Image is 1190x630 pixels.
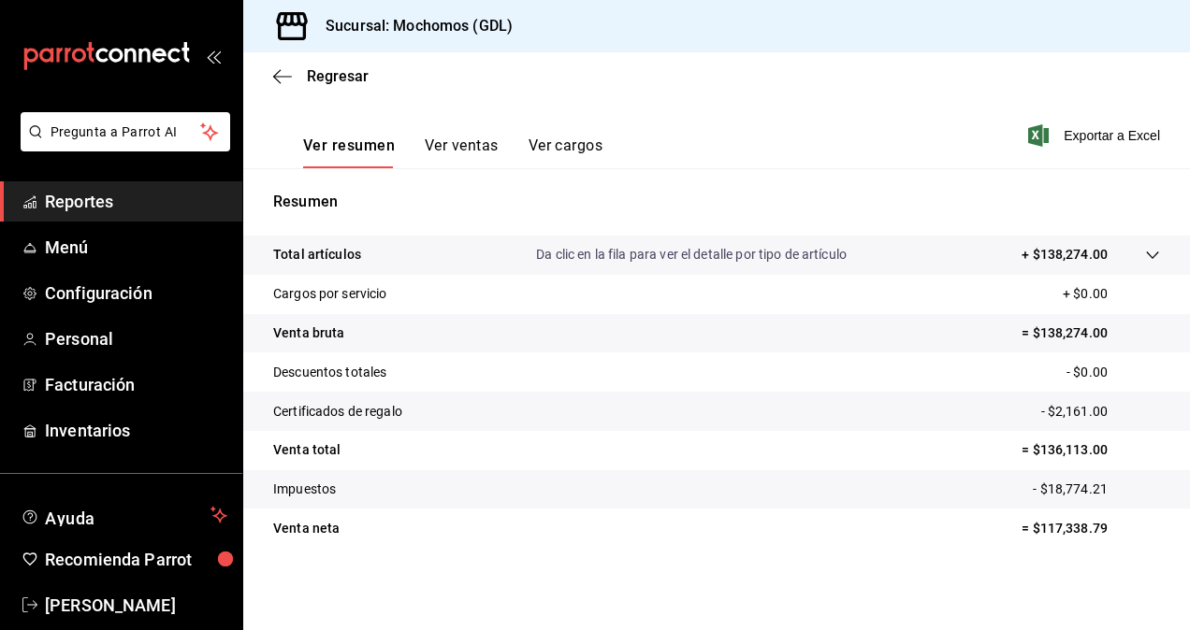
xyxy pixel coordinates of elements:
[1022,440,1160,460] p: = $136,113.00
[273,519,340,538] p: Venta neta
[1067,363,1160,382] p: - $0.00
[1022,519,1160,538] p: = $117,338.79
[1063,284,1160,304] p: + $0.00
[303,136,395,168] button: Ver resumen
[273,440,341,460] p: Venta total
[45,372,227,397] span: Facturación
[45,593,227,618] span: [PERSON_NAME]
[45,504,203,526] span: Ayuda
[45,189,227,214] span: Reportes
[45,280,227,306] span: Configuración
[45,235,227,260] span: Menú
[425,136,499,168] button: Ver ventas
[273,480,336,499] p: Impuestos
[273,191,1160,213] p: Resumen
[45,547,227,572] span: Recomienda Parrot
[529,136,603,168] button: Ver cargos
[273,284,387,304] p: Cargos por servicio
[45,326,227,351] span: Personal
[51,122,201,142] span: Pregunta a Parrot AI
[311,15,513,37] h3: Sucursal: Mochomos (GDL)
[273,363,386,382] p: Descuentos totales
[206,49,221,64] button: open_drawer_menu
[1041,402,1160,422] p: - $2,161.00
[273,67,369,85] button: Regresar
[536,245,847,265] p: Da clic en la fila para ver el detalle por tipo de artículo
[1033,480,1160,499] p: - $18,774.21
[303,136,602,168] div: navigation tabs
[1022,323,1160,343] p: = $138,274.00
[307,67,369,85] span: Regresar
[273,402,402,422] p: Certificados de regalo
[13,136,230,155] a: Pregunta a Parrot AI
[273,245,361,265] p: Total artículos
[45,418,227,443] span: Inventarios
[1022,245,1108,265] p: + $138,274.00
[1032,124,1160,147] button: Exportar a Excel
[21,112,230,151] button: Pregunta a Parrot AI
[273,323,344,343] p: Venta bruta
